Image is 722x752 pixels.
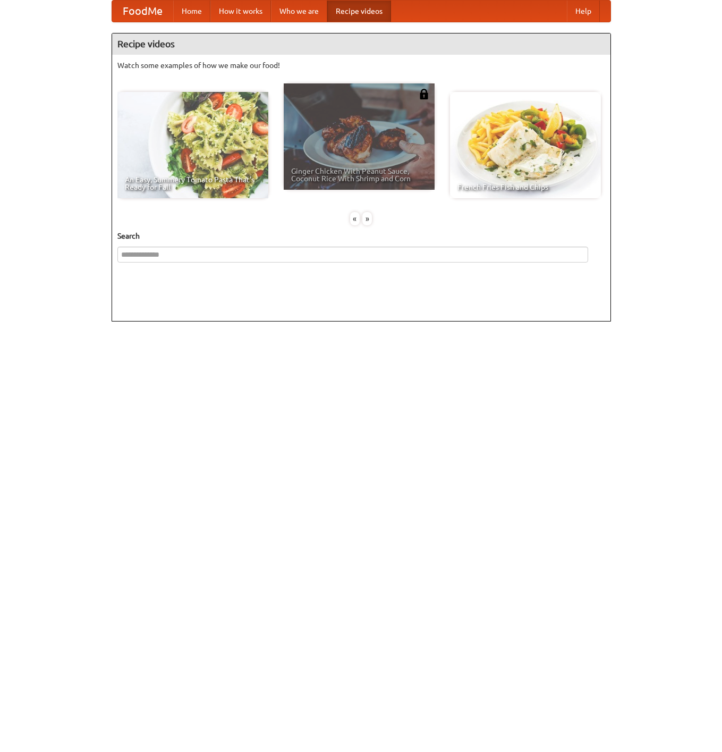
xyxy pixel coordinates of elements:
div: » [362,212,372,225]
span: French Fries Fish and Chips [457,183,593,191]
p: Watch some examples of how we make our food! [117,60,605,71]
h4: Recipe videos [112,33,610,55]
a: How it works [210,1,271,22]
a: FoodMe [112,1,173,22]
span: An Easy, Summery Tomato Pasta That's Ready for Fall [125,176,261,191]
a: Recipe videos [327,1,391,22]
a: Who we are [271,1,327,22]
a: Help [567,1,600,22]
img: 483408.png [419,89,429,99]
a: Home [173,1,210,22]
div: « [350,212,360,225]
a: An Easy, Summery Tomato Pasta That's Ready for Fall [117,92,268,198]
a: French Fries Fish and Chips [450,92,601,198]
h5: Search [117,231,605,241]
